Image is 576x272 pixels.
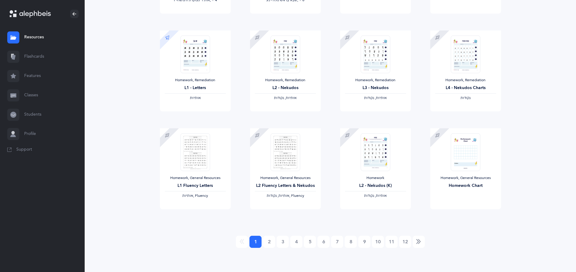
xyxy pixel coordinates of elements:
span: ‫אותיות, נקודות‬ [274,96,297,100]
img: RemediationHomework-L4_Nekudos_K_EN_thumbnail_1724298118.png [451,35,480,73]
div: Homework [345,176,406,181]
div: Homework, Remediation [345,78,406,83]
div: L4 - Nekudos Charts [435,85,496,91]
div: Homework Chart [435,183,496,189]
div: L2 - Nekudos [255,85,316,91]
img: RemediationHomework-L3-Nekudos-K_EN_thumbnail_1724337474.png [360,35,390,73]
a: 4 [290,236,302,248]
span: ‫אותיות, נקודות‬ [267,194,289,198]
a: 8 [345,236,357,248]
a: 1 [249,236,262,248]
a: 5 [304,236,316,248]
a: Next [413,236,425,248]
a: 7 [331,236,343,248]
span: ‫אותיות‬ [182,194,193,198]
span: ‫אותיות, נקודות‬ [364,194,387,198]
span: ‫אותיות, נקודות‬ [364,96,387,100]
img: FluencyProgram-SpeedReading-L1_thumbnail_1736302830.png [180,133,210,171]
div: Homework, General Resources [435,176,496,181]
div: L2 - Nekudos (K) [345,183,406,189]
img: FluencyProgram-SpeedReading-L2_thumbnail_1736302935.png [270,133,300,171]
div: , Fluency [255,194,316,198]
img: My_Homework_Chart_1_thumbnail_1716209946.png [451,133,480,171]
div: Homework, Remediation [165,78,226,83]
span: ‫אותיות‬ [190,96,201,100]
div: Homework, General Resources [165,176,226,181]
div: L1 Fluency Letters [165,183,226,189]
img: RemediationHomework-L2-Nekudos-K_EN_thumbnail_1724296785.png [270,35,300,73]
div: L2 Fluency Letters & Nekudos [255,183,316,189]
div: Homework, Remediation [255,78,316,83]
div: L3 - Nekudos [345,85,406,91]
img: RemediationHomework-L1-Letters-K_2_EN_thumbnail_1724623926.png [180,35,210,73]
a: 6 [317,236,330,248]
div: L1 - Letters [165,85,226,91]
div: , Fluency [165,194,226,198]
span: Support [16,147,32,153]
a: 11 [386,236,398,248]
iframe: Drift Widget Chat Controller [546,242,569,265]
div: Homework, General Resources [255,176,316,181]
a: 9 [358,236,370,248]
a: 10 [372,236,384,248]
a: 2 [263,236,275,248]
span: ‫נקודות‬ [460,96,470,100]
a: 3 [277,236,289,248]
div: Homework, Remediation [435,78,496,83]
img: Homework_L2_Nekudos_R_EN_K_thumbnail_1731217028.png [360,133,390,171]
a: 12 [399,236,411,248]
